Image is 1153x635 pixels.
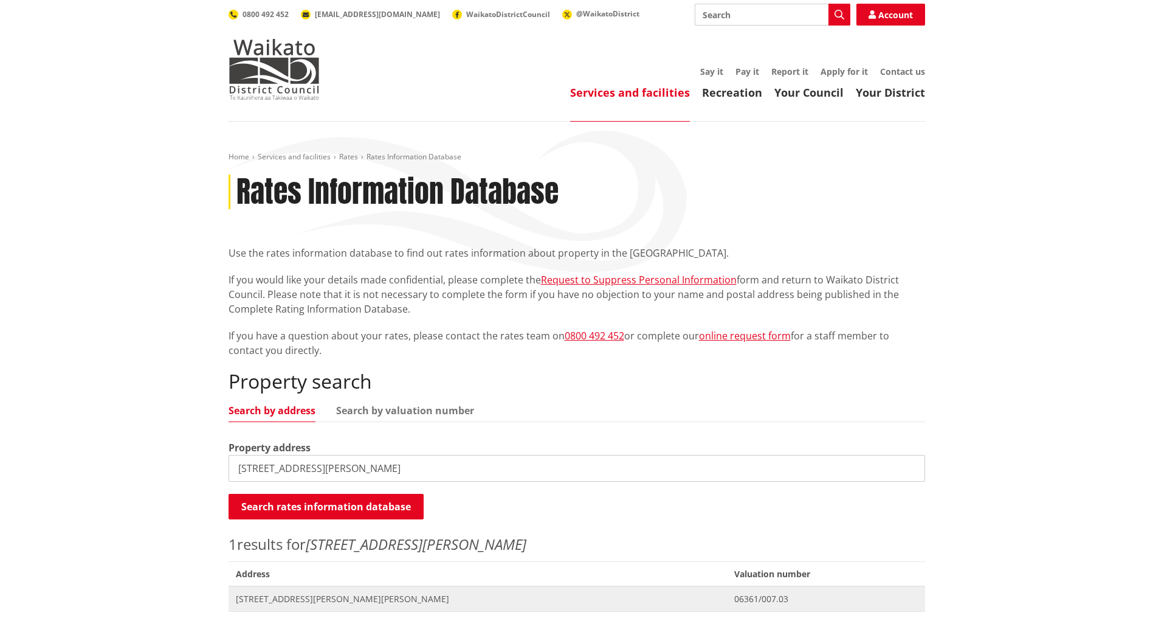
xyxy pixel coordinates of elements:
img: Waikato District Council - Te Kaunihera aa Takiwaa o Waikato [229,39,320,100]
a: Home [229,151,249,162]
p: If you have a question about your rates, please contact the rates team on or complete our for a s... [229,328,925,358]
a: Apply for it [821,66,868,77]
nav: breadcrumb [229,152,925,162]
span: @WaikatoDistrict [576,9,639,19]
span: Address [229,561,727,586]
p: results for [229,533,925,555]
a: Services and facilities [258,151,331,162]
p: If you would like your details made confidential, please complete the form and return to Waikato ... [229,272,925,316]
span: WaikatoDistrictCouncil [466,9,550,19]
input: e.g. Duke Street NGARUAWAHIA [229,455,925,482]
a: Say it [700,66,723,77]
a: Your District [856,85,925,100]
h1: Rates Information Database [236,175,559,210]
a: [EMAIL_ADDRESS][DOMAIN_NAME] [301,9,440,19]
span: Valuation number [727,561,925,586]
span: 0800 492 452 [243,9,289,19]
iframe: Messenger Launcher [1097,584,1141,628]
em: [STREET_ADDRESS][PERSON_NAME] [306,534,526,554]
a: Rates [339,151,358,162]
input: Search input [695,4,850,26]
span: Rates Information Database [367,151,461,162]
a: 0800 492 452 [565,329,624,342]
a: Search by valuation number [336,406,474,415]
a: Recreation [702,85,762,100]
a: Account [856,4,925,26]
span: 1 [229,534,237,554]
a: online request form [699,329,791,342]
a: Contact us [880,66,925,77]
span: [STREET_ADDRESS][PERSON_NAME][PERSON_NAME] [236,593,720,605]
a: Search by address [229,406,315,415]
a: Services and facilities [570,85,690,100]
a: [STREET_ADDRESS][PERSON_NAME][PERSON_NAME] 06361/007.03 [229,586,925,611]
a: Request to Suppress Personal Information [541,273,737,286]
button: Search rates information database [229,494,424,519]
a: @WaikatoDistrict [562,9,639,19]
span: [EMAIL_ADDRESS][DOMAIN_NAME] [315,9,440,19]
p: Use the rates information database to find out rates information about property in the [GEOGRAPHI... [229,246,925,260]
a: 0800 492 452 [229,9,289,19]
label: Property address [229,440,311,455]
a: WaikatoDistrictCouncil [452,9,550,19]
h2: Property search [229,370,925,393]
span: 06361/007.03 [734,593,918,605]
a: Pay it [735,66,759,77]
a: Report it [771,66,808,77]
a: Your Council [774,85,844,100]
